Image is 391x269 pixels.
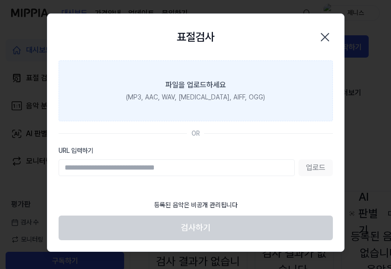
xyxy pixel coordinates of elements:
[177,29,215,46] h2: 표절검사
[126,92,265,102] div: (MP3, AAC, WAV, [MEDICAL_DATA], AIFF, OGG)
[166,79,226,91] div: 파일을 업로드하세요
[148,195,243,216] div: 등록된 음악은 비공개 관리됩니다
[192,129,200,138] div: OR
[59,146,333,156] label: URL 입력하기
